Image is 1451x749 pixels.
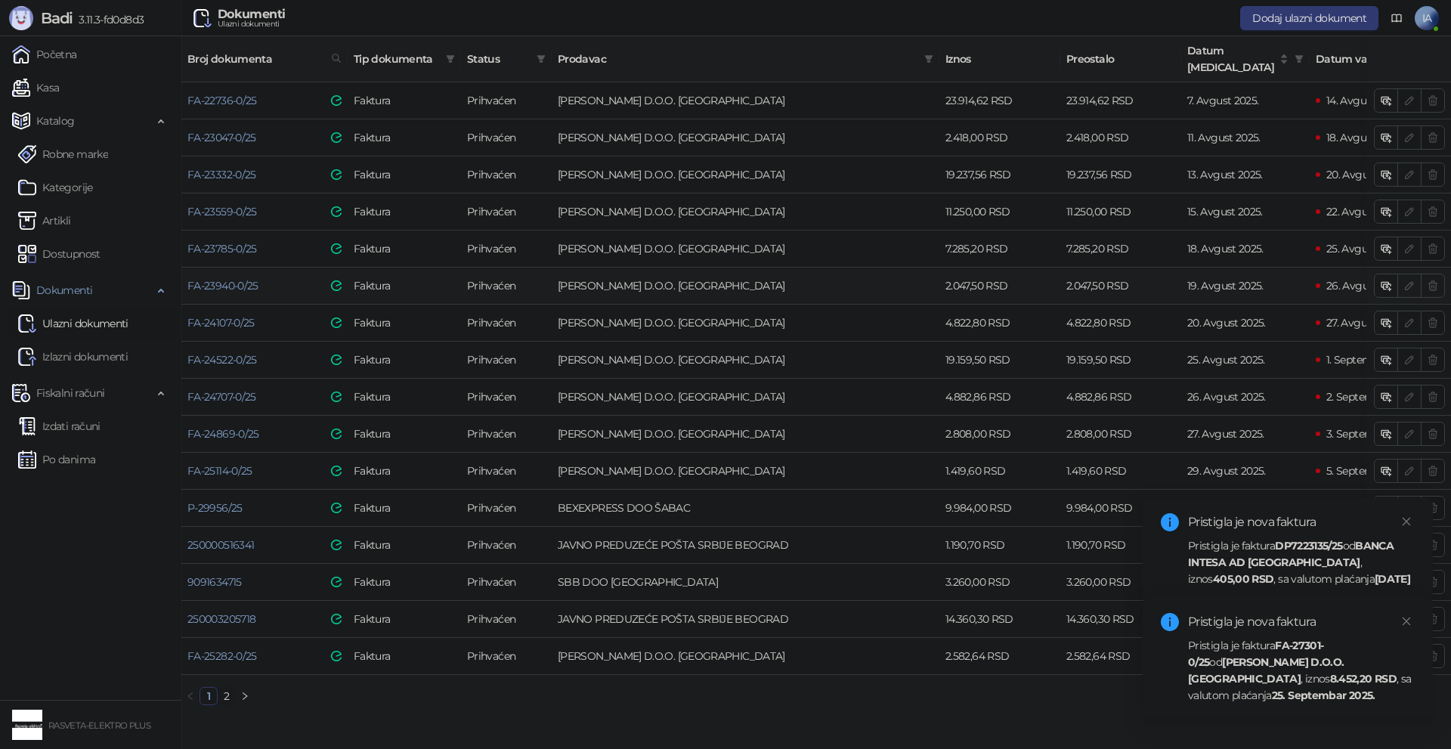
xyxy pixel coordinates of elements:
[200,688,217,704] a: 1
[236,687,254,705] button: right
[1252,11,1366,25] span: Dodaj ulazni dokument
[18,212,36,230] img: Artikli
[348,638,461,675] td: Faktura
[461,342,552,379] td: Prihvaćen
[1401,616,1412,627] span: close
[218,8,285,20] div: Dokumenti
[1060,416,1181,453] td: 2.808,00 RSD
[331,429,342,439] img: e-Faktura
[1188,513,1415,531] div: Pristigla je nova faktura
[36,275,92,305] span: Dokumenti
[552,36,939,82] th: Prodavac
[939,453,1060,490] td: 1.419,60 RSD
[1181,453,1310,490] td: 29. Avgust 2025.
[331,317,342,328] img: e-Faktura
[18,444,95,475] a: Po danima
[552,601,939,638] td: JAVNO PREDUZEĆE POŠTA SRBIJE BEOGRAD
[552,193,939,231] td: Trgovina Matejić D.O.O. Kruševac
[939,379,1060,416] td: 4.882,86 RSD
[1161,613,1179,631] span: info-circle
[461,416,552,453] td: Prihvaćen
[1060,36,1181,82] th: Preostalo
[1181,193,1310,231] td: 15. Avgust 2025.
[18,314,36,333] img: Ulazni dokumenti
[348,119,461,156] td: Faktura
[534,48,549,70] span: filter
[924,54,933,63] span: filter
[348,231,461,268] td: Faktura
[1316,51,1405,67] span: Datum valute
[187,51,325,67] span: Broj dokumenta
[1326,390,1418,404] span: 2. Septembar 2025.
[1187,42,1276,76] span: Datum [MEDICAL_DATA]
[354,51,440,67] span: Tip dokumenta
[939,601,1060,638] td: 14.360,30 RSD
[1060,564,1181,601] td: 3.260,00 RSD
[1326,427,1418,441] span: 3. Septembar 2025.
[939,342,1060,379] td: 19.159,50 RSD
[1060,156,1181,193] td: 19.237,56 RSD
[193,9,212,27] img: Ulazni dokumenti
[1326,279,1405,292] span: 26. Avgust 2025.
[348,453,461,490] td: Faktura
[36,378,104,408] span: Fiskalni računi
[331,540,342,550] img: e-Faktura
[921,48,936,70] span: filter
[461,379,552,416] td: Prihvaćen
[1292,39,1307,79] span: filter
[467,51,531,67] span: Status
[348,379,461,416] td: Faktura
[187,131,256,144] a: FA-23047-0/25
[18,139,108,169] a: Robne marke
[36,106,75,136] span: Katalog
[939,305,1060,342] td: 4.822,80 RSD
[218,688,235,704] a: 2
[461,82,552,119] td: Prihvaćen
[18,239,101,269] a: Dostupnost
[939,193,1060,231] td: 11.250,00 RSD
[1060,82,1181,119] td: 23.914,62 RSD
[331,577,342,587] img: e-Faktura
[1326,168,1405,181] span: 20. Avgust 2025.
[187,575,242,589] a: 9091634715
[1060,231,1181,268] td: 7.285,20 RSD
[1060,193,1181,231] td: 11.250,00 RSD
[1060,379,1181,416] td: 4.882,86 RSD
[1326,131,1403,144] span: 18. Avgust 2025.
[461,193,552,231] td: Prihvaćen
[939,268,1060,305] td: 2.047,50 RSD
[1326,242,1404,255] span: 25. Avgust 2025.
[181,36,348,82] th: Broj dokumenta
[552,490,939,527] td: BEXEXPRESS DOO ŠABAC
[1415,6,1439,30] span: IA
[18,342,128,372] a: Izlazni dokumenti
[461,156,552,193] td: Prihvaćen
[200,687,218,705] li: 1
[461,527,552,564] td: Prihvaćen
[1181,416,1310,453] td: 27. Avgust 2025.
[461,564,552,601] td: Prihvaćen
[552,379,939,416] td: Trgovina Matejić D.O.O. Kruševac
[73,13,144,26] span: 3.11.3-fd0d8d3
[461,638,552,675] td: Prihvaćen
[12,710,42,740] img: 64x64-companyLogo-4c9eac63-00ad-485c-9b48-57f283827d2d.png
[461,453,552,490] td: Prihvaćen
[939,36,1060,82] th: Iznos
[461,119,552,156] td: Prihvaćen
[446,54,455,63] span: filter
[187,464,252,478] a: FA-25114-0/25
[1181,231,1310,268] td: 18. Avgust 2025.
[1060,342,1181,379] td: 19.159,50 RSD
[1326,353,1415,367] span: 1. Septembar 2025.
[461,490,552,527] td: Prihvaćen
[12,39,77,70] a: Početna
[331,280,342,291] img: e-Faktura
[348,305,461,342] td: Faktura
[1181,342,1310,379] td: 25. Avgust 2025.
[1401,516,1412,527] span: close
[18,206,71,236] a: ArtikliArtikli
[218,20,285,28] div: Ulazni dokumenti
[461,305,552,342] td: Prihvaćen
[552,638,939,675] td: Trgovina Matejić D.O.O. Kruševac
[1188,613,1415,631] div: Pristigla je nova faktura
